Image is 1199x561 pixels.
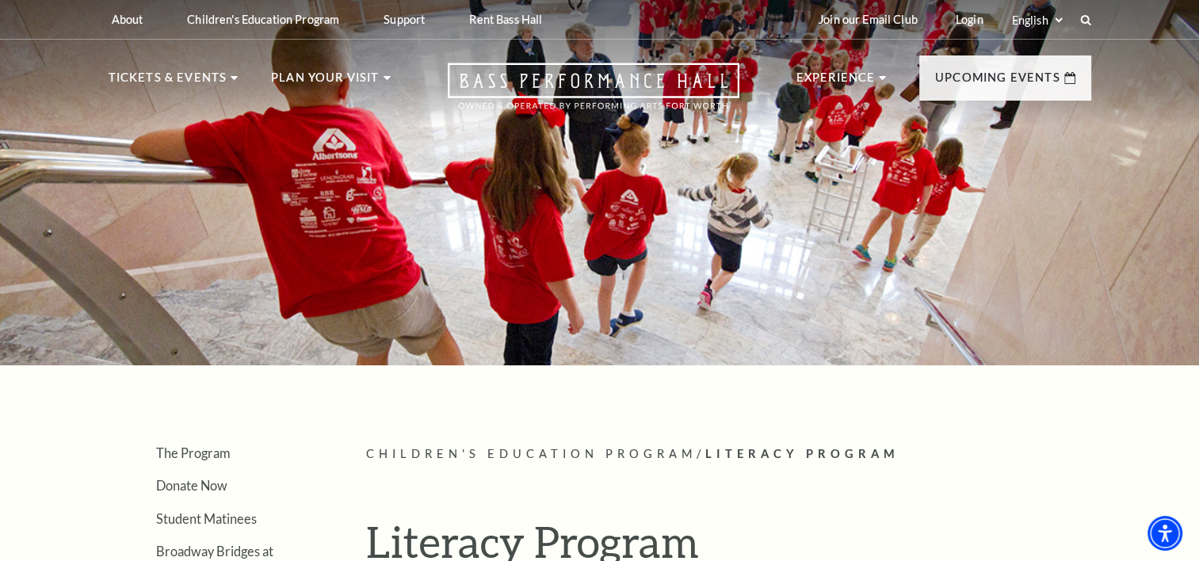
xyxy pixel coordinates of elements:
[796,68,876,97] p: Experience
[271,68,380,97] p: Plan Your Visit
[1147,516,1182,551] div: Accessibility Menu
[935,68,1060,97] p: Upcoming Events
[156,478,227,493] a: Donate Now
[112,13,143,26] p: About
[384,13,425,26] p: Support
[366,447,697,460] span: Children's Education Program
[156,445,230,460] a: The Program
[469,13,542,26] p: Rent Bass Hall
[1009,13,1065,28] select: Select:
[156,511,257,526] a: Student Matinees
[705,447,899,460] span: Literacy Program
[187,13,339,26] p: Children's Education Program
[109,68,227,97] p: Tickets & Events
[391,63,796,125] a: Open this option
[366,445,1091,464] p: /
